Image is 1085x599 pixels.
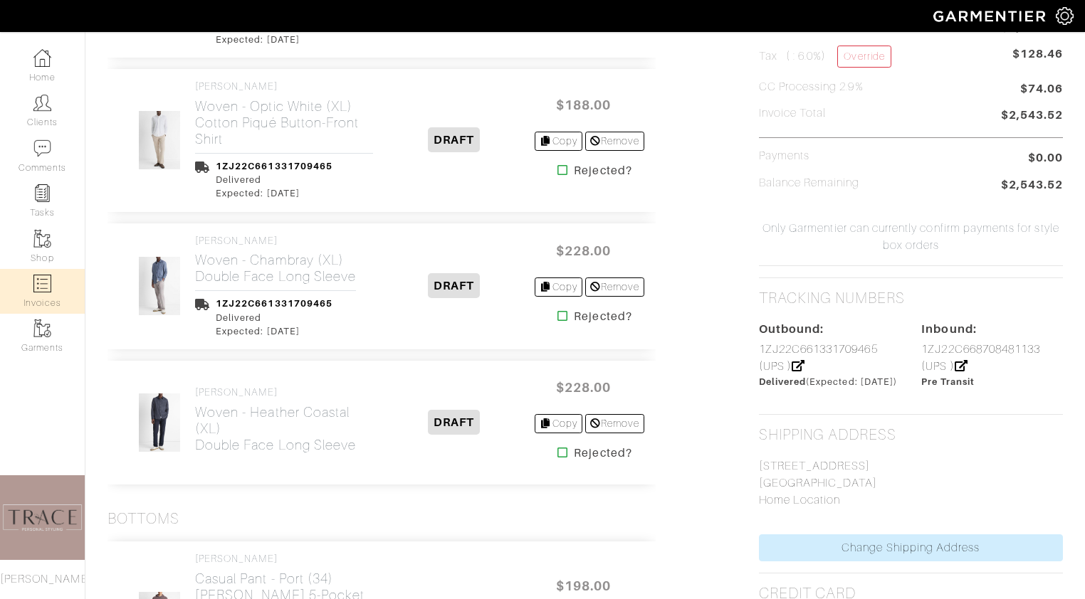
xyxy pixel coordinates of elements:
[216,33,332,46] div: Expected: [DATE]
[759,80,864,94] h5: CC Processing 2.9%
[195,235,356,247] h4: [PERSON_NAME]
[535,414,582,433] a: Copy
[108,510,179,528] h3: Bottoms
[1056,7,1074,25] img: gear-icon-white-bd11855cb880d31180b6d7d6211b90ccbf57a29d726f0c71d8c61bd08dd39cc2.png
[195,252,356,285] h2: Woven - Chambray (XL) Double Face Long Sleeve
[759,176,860,190] h5: Balance Remaining
[216,186,332,200] div: Expected: [DATE]
[759,457,1063,509] p: [STREET_ADDRESS] [GEOGRAPHIC_DATA] Home Location
[138,393,182,452] img: CLz2bt9Ck1ujq78aFMbCBcLz
[195,235,356,285] a: [PERSON_NAME] Woven - Chambray (XL)Double Face Long Sleeve
[33,230,51,248] img: garments-icon-b7da505a4dc4fd61783c78ac3ca0ef83fa9d6f193b1c9dc38574b1d14d53ca28.png
[195,80,373,92] h4: [PERSON_NAME]
[138,110,182,170] img: pNVH9qd6Kk9jPDPNo9CWUqh8
[33,49,51,67] img: dashboard-icon-dbcd8f5a0b271acd01030246c82b418ddd0df26cd7fceb0bd07c9910d44c42f6.png
[195,553,373,565] h4: [PERSON_NAME]
[921,376,975,387] span: Pre Transit
[759,375,901,388] div: (Expected: [DATE])
[926,4,1056,28] img: garmentier-logo-header-white-b43fb05a5012e4ada735d5af1a66efaba907eab6374d6393d1fbf88cb4ef424d.png
[216,311,332,324] div: Delivered
[33,184,51,202] img: reminder-icon-8004d30b9f0a5d33ae49ab947aed9ed385cf756f9e5892f1edd6e32f2345188e.png
[428,273,480,298] span: DRAFT
[759,534,1063,561] a: Change Shipping Address
[195,386,373,398] h4: [PERSON_NAME]
[1020,80,1063,100] span: $74.06
[216,324,332,338] div: Expected: [DATE]
[921,343,1040,373] a: 1ZJ22C668708481133 (UPS )
[428,410,480,435] span: DRAFT
[574,162,631,179] strong: Rejected?
[33,275,51,292] img: orders-icon-0abe47150d42831381b5fb84f609e132dff9fe21cb692f30cb5eec754e2cba89.png
[759,46,891,68] h5: Tax ( : 6.0%)
[33,139,51,157] img: comment-icon-a0a6a9ef722e966f86d9cbdc48e553b5cf19dbc54f86b18d962a5391bc8f6eb6.png
[540,90,626,120] span: $188.00
[759,321,901,338] div: Outbound:
[759,376,806,387] span: Delivered
[759,149,809,163] h5: Payments
[33,319,51,337] img: garments-icon-b7da505a4dc4fd61783c78ac3ca0ef83fa9d6f193b1c9dc38574b1d14d53ca28.png
[585,132,644,151] a: Remove
[540,235,626,266] span: $228.00
[574,445,631,462] strong: Rejected?
[535,277,582,297] a: Copy
[428,127,480,152] span: DRAFT
[33,94,51,112] img: clients-icon-6bae9207a08558b7cb47a8932f037763ab4055f8c8b6bfacd5dc20c3e0201464.png
[1028,149,1063,166] span: $0.00
[759,107,827,120] h5: Invoice Total
[759,290,906,307] h2: Tracking numbers
[216,173,332,186] div: Delivered
[1001,176,1063,196] span: $2,543.52
[1012,46,1063,63] span: $128.46
[921,321,1063,338] div: Inbound:
[195,404,373,453] h2: Woven - Heather Coastal (XL) Double Face Long Sleeve
[1001,107,1063,126] span: $2,543.52
[574,308,631,325] strong: Rejected?
[759,343,878,373] a: 1ZJ22C661331709465 (UPS )
[195,80,373,147] a: [PERSON_NAME] Woven - Optic White (XL)Cotton Piqué Button-Front Shirt
[195,98,373,147] h2: Woven - Optic White (XL) Cotton Piqué Button-Front Shirt
[585,414,644,433] a: Remove
[195,386,373,453] a: [PERSON_NAME] Woven - Heather Coastal (XL)Double Face Long Sleeve
[837,46,891,68] a: Override
[759,426,897,444] h2: Shipping Address
[755,220,1066,254] span: Only Garmentier can currently confirm payments for style box orders
[216,161,332,171] a: 1ZJ22C661331709465
[138,256,182,316] img: JffVYanPp2j7XqABFREN3HTd
[540,372,626,403] span: $228.00
[535,132,582,151] a: Copy
[216,298,332,309] a: 1ZJ22C661331709465
[585,277,644,297] a: Remove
